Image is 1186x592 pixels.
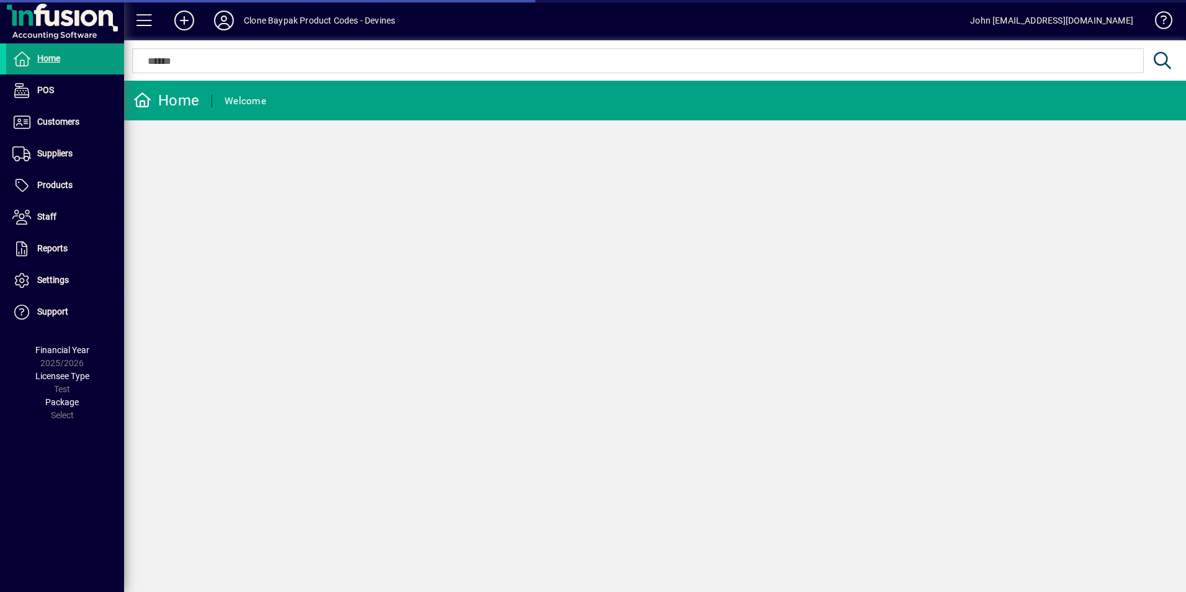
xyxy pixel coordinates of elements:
[164,9,204,32] button: Add
[6,75,124,106] a: POS
[1146,2,1170,43] a: Knowledge Base
[244,11,395,30] div: Clone Baypak Product Codes - Devines
[6,202,124,233] a: Staff
[6,170,124,201] a: Products
[37,117,79,127] span: Customers
[37,307,68,316] span: Support
[45,397,79,407] span: Package
[37,53,60,63] span: Home
[133,91,199,110] div: Home
[6,107,124,138] a: Customers
[37,275,69,285] span: Settings
[970,11,1133,30] div: John [EMAIL_ADDRESS][DOMAIN_NAME]
[225,91,266,111] div: Welcome
[204,9,244,32] button: Profile
[6,297,124,328] a: Support
[6,138,124,169] a: Suppliers
[6,233,124,264] a: Reports
[6,265,124,296] a: Settings
[35,345,89,355] span: Financial Year
[37,85,54,95] span: POS
[37,212,56,222] span: Staff
[37,148,73,158] span: Suppliers
[37,243,68,253] span: Reports
[37,180,73,190] span: Products
[35,371,89,381] span: Licensee Type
